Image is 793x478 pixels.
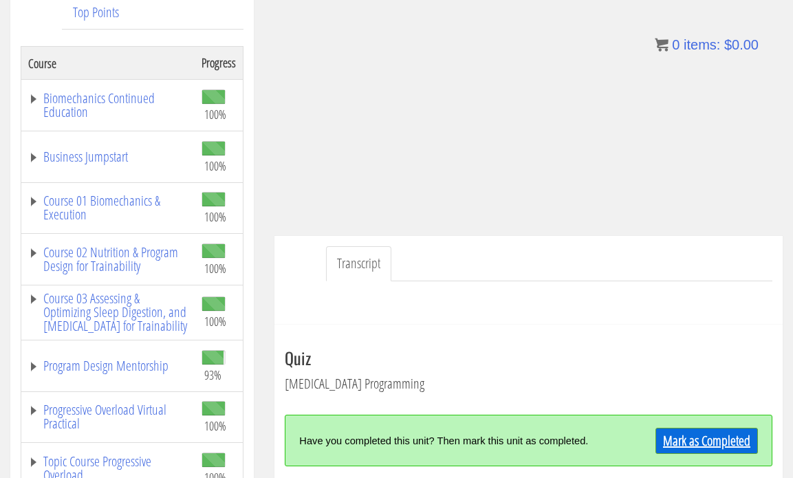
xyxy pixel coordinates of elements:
[204,107,226,122] span: 100%
[28,91,188,119] a: Biomechanics Continued Education
[326,246,391,281] a: Transcript
[655,428,758,454] a: Mark as Completed
[28,194,188,221] a: Course 01 Biomechanics & Execution
[285,349,772,367] h3: Quiz
[655,38,669,52] img: icon11.png
[195,47,243,80] th: Progress
[28,403,188,431] a: Progressive Overload Virtual Practical
[724,37,759,52] bdi: 0.00
[204,209,226,224] span: 100%
[724,37,732,52] span: $
[28,150,188,164] a: Business Jumpstart
[684,37,720,52] span: items:
[672,37,680,52] span: 0
[285,373,772,394] p: [MEDICAL_DATA] Programming
[204,367,221,382] span: 93%
[655,37,759,52] a: 0 items: $0.00
[204,261,226,276] span: 100%
[204,158,226,173] span: 100%
[28,246,188,273] a: Course 02 Nutrition & Program Design for Trainability
[204,314,226,329] span: 100%
[204,418,226,433] span: 100%
[299,426,638,455] div: Have you completed this unit? Then mark this unit as completed.
[21,47,195,80] th: Course
[28,292,188,333] a: Course 03 Assessing & Optimizing Sleep Digestion, and [MEDICAL_DATA] for Trainability
[28,359,188,373] a: Program Design Mentorship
